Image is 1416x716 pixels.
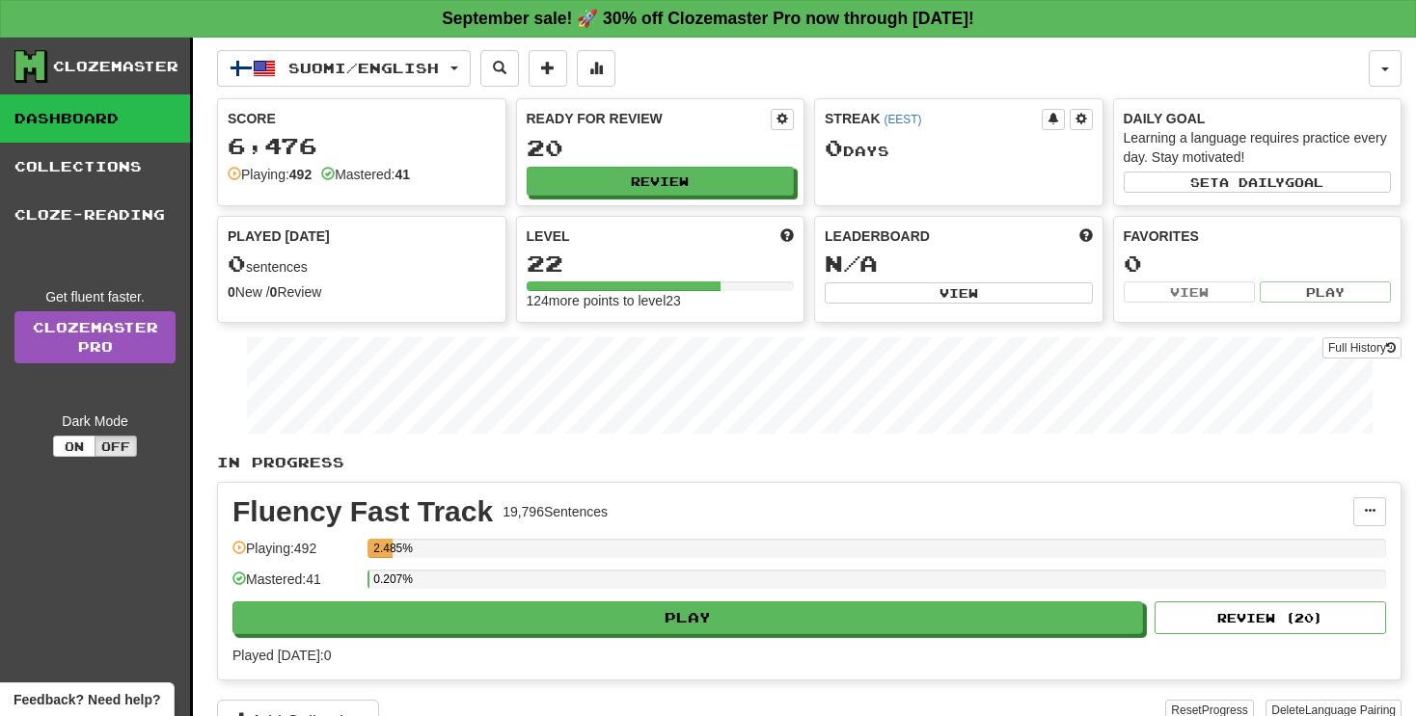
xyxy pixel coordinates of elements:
div: Fluency Fast Track [232,497,493,526]
div: Clozemaster [53,57,178,76]
span: Leaderboard [825,226,930,246]
strong: 41 [395,167,410,182]
div: Score [228,109,496,128]
div: 20 [527,136,795,160]
div: Favorites [1124,226,1392,246]
button: Suomi/English [217,50,471,87]
div: 19,796 Sentences [503,502,608,521]
div: Ready for Review [527,109,772,128]
span: This week in points, UTC [1079,226,1093,246]
strong: 0 [270,284,278,300]
button: Add sentence to collection [529,50,567,87]
span: 0 [825,134,843,161]
button: Off [95,436,137,457]
span: a daily [1219,175,1285,189]
span: Suomi / English [288,60,439,76]
button: More stats [577,50,615,87]
div: 22 [527,252,795,276]
button: Full History [1322,337,1402,358]
button: View [1124,281,1255,303]
button: View [825,282,1093,304]
p: In Progress [217,453,1402,472]
span: N/A [825,250,878,277]
div: Mastered: 41 [232,570,358,601]
div: Day s [825,136,1093,161]
div: Get fluent faster. [14,287,176,306]
div: New / Review [228,282,496,302]
strong: September sale! 🚀 30% off Clozemaster Pro now through [DATE]! [442,9,974,28]
strong: 492 [289,167,312,182]
div: Daily Goal [1124,109,1392,128]
div: 0 [1124,252,1392,276]
button: On [53,436,95,457]
a: (EEST) [884,113,921,126]
div: 6,476 [228,134,496,158]
strong: 0 [228,284,235,300]
div: 2.485% [373,539,393,558]
button: Review (20) [1155,601,1386,634]
button: Play [232,601,1143,634]
div: Playing: 492 [232,539,358,570]
div: Dark Mode [14,411,176,431]
div: sentences [228,252,496,277]
span: Open feedback widget [14,690,160,709]
button: Search sentences [480,50,519,87]
span: 0 [228,250,246,277]
span: Level [527,226,570,246]
button: Seta dailygoal [1124,172,1392,193]
span: Played [DATE]: 0 [232,648,331,663]
span: Played [DATE] [228,226,330,246]
div: Streak [825,109,1042,128]
button: Play [1260,281,1391,303]
div: Mastered: [321,165,410,184]
div: Playing: [228,165,312,184]
button: Review [527,167,795,196]
div: Learning a language requires practice every day. Stay motivated! [1124,128,1392,167]
div: 124 more points to level 23 [527,291,795,310]
a: ClozemasterPro [14,311,176,363]
span: Score more points to level up [780,226,794,246]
